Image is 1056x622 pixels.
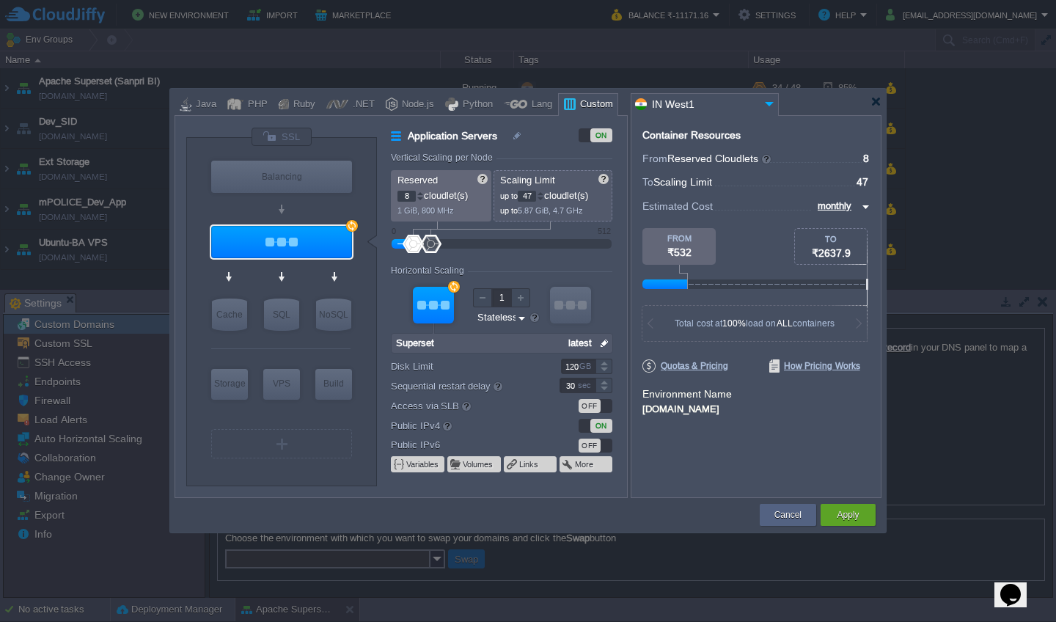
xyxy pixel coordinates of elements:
[642,130,741,141] div: Container Resources
[391,359,540,374] label: Disk Limit
[578,378,594,392] div: sec
[211,369,248,400] div: Storage Containers
[263,369,300,400] div: Elastic VPS
[667,246,692,258] span: ₹532
[519,458,540,470] button: Links
[642,388,732,400] label: Environment Name
[397,94,434,116] div: Node.js
[500,206,518,215] span: up to
[500,175,555,186] span: Scaling Limit
[769,359,860,373] span: How Pricing Works
[391,398,540,414] label: Access via SLB
[316,299,351,331] div: NoSQL Databases
[211,161,352,193] div: Balancing
[458,94,493,116] div: Python
[211,429,352,458] div: Create New Layer
[837,508,859,522] button: Apply
[348,94,375,116] div: .NET
[576,94,613,116] div: Custom
[264,299,299,331] div: SQL
[863,153,869,164] span: 8
[653,176,712,188] span: Scaling Limit
[598,227,611,235] div: 512
[994,563,1041,607] iframe: chat widget
[191,94,216,116] div: Java
[774,508,802,522] button: Cancel
[642,359,728,373] span: Quotas & Pricing
[463,458,494,470] button: Volumes
[391,153,496,163] div: Vertical Scaling per Node
[590,419,612,433] div: ON
[211,226,352,258] div: Application Servers
[579,439,601,453] div: OFF
[392,227,396,235] div: 0
[500,191,518,200] span: up to
[397,206,454,215] span: 1 GiB, 800 MHz
[642,198,713,214] span: Estimated Cost
[857,176,868,188] span: 47
[642,401,870,414] div: [DOMAIN_NAME]
[391,378,540,394] label: Sequential restart delay
[316,299,351,331] div: NoSQL
[391,417,540,433] label: Public IPv4
[579,359,594,373] div: GB
[212,299,247,331] div: Cache
[263,369,300,398] div: VPS
[642,153,667,164] span: From
[397,175,438,186] span: Reserved
[518,206,583,215] span: 5.87 GiB, 4.7 GHz
[397,186,486,202] p: cloudlet(s)
[642,176,653,188] span: To
[642,234,716,243] div: FROM
[211,161,352,193] div: Load Balancer
[575,458,595,470] button: More
[527,94,552,116] div: Lang
[795,235,867,244] div: TO
[243,94,268,116] div: PHP
[211,369,248,398] div: Storage
[406,458,440,470] button: Variables
[391,266,468,276] div: Horizontal Scaling
[391,437,540,453] label: Public IPv6
[500,186,607,202] p: cloudlet(s)
[667,153,772,164] span: Reserved Cloudlets
[590,128,612,142] div: ON
[289,94,315,116] div: Ruby
[264,299,299,331] div: SQL Databases
[315,369,352,400] div: Build Node
[315,369,352,398] div: Build
[579,399,601,413] div: OFF
[812,247,851,259] span: ₹2637.9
